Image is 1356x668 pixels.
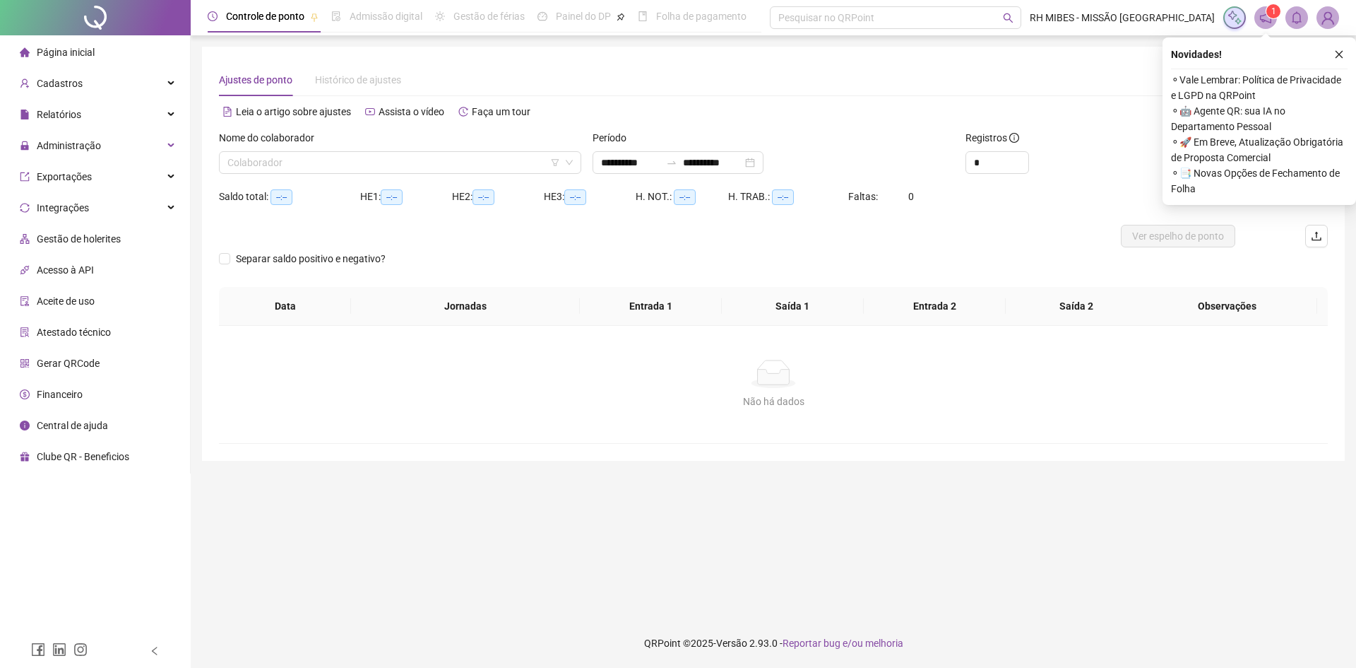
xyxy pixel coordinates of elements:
sup: 1 [1266,4,1280,18]
span: home [20,47,30,57]
span: Folha de pagamento [656,11,747,22]
span: left [150,646,160,656]
span: Faça um tour [472,106,530,117]
span: Cadastros [37,78,83,89]
span: audit [20,296,30,306]
span: --:-- [270,189,292,205]
span: --:-- [472,189,494,205]
div: HE 3: [544,189,636,205]
span: linkedin [52,643,66,657]
span: Gerar QRCode [37,358,100,369]
span: Financeiro [37,389,83,400]
span: api [20,265,30,275]
span: Gestão de férias [453,11,525,22]
span: search [1003,13,1013,23]
span: Acesso à API [37,264,94,276]
span: --:-- [381,189,403,205]
span: instagram [73,643,88,657]
span: down [565,158,573,167]
span: history [458,107,468,117]
div: H. NOT.: [636,189,728,205]
div: Não há dados [236,394,1311,409]
span: Exportações [37,171,92,182]
div: HE 1: [360,189,452,205]
span: pushpin [310,13,319,21]
th: Entrada 1 [580,287,722,326]
img: 71697 [1317,7,1338,28]
span: Integrações [37,202,89,213]
span: file [20,110,30,119]
span: Admissão digital [350,11,422,22]
span: sun [435,11,445,21]
span: Aceite de uso [37,295,95,307]
span: book [638,11,648,21]
span: ⚬ Vale Lembrar: Política de Privacidade e LGPD na QRPoint [1171,72,1348,103]
span: solution [20,327,30,337]
th: Saída 2 [1006,287,1148,326]
span: Observações [1148,298,1306,314]
span: Separar saldo positivo e negativo? [230,251,391,266]
span: qrcode [20,358,30,368]
span: dollar [20,389,30,399]
span: ⚬ 🤖 Agente QR: sua IA no Departamento Pessoal [1171,103,1348,134]
span: Central de ajuda [37,420,108,431]
span: info-circle [1009,133,1019,143]
span: Assista o vídeo [379,106,444,117]
span: 1 [1271,6,1276,16]
span: Registros [965,130,1019,146]
span: filter [551,158,559,167]
th: Data [219,287,351,326]
th: Entrada 2 [864,287,1006,326]
span: Página inicial [37,47,95,58]
img: sparkle-icon.fc2bf0ac1784a2077858766a79e2daf3.svg [1227,10,1242,25]
footer: QRPoint © 2025 - 2.93.0 - [191,619,1356,668]
span: Atestado técnico [37,327,111,338]
button: Ver espelho de ponto [1121,225,1235,247]
th: Saída 1 [722,287,864,326]
span: youtube [365,107,375,117]
span: Reportar bug e/ou melhoria [783,638,903,649]
span: lock [20,141,30,151]
th: Jornadas [351,287,580,326]
span: --:-- [564,189,586,205]
span: Gestão de holerites [37,233,121,245]
span: Administração [37,140,101,151]
span: Histórico de ajustes [315,74,401,86]
span: Clube QR - Beneficios [37,451,129,462]
span: facebook [31,643,45,657]
span: apartment [20,234,30,244]
span: user-add [20,78,30,88]
span: pushpin [617,13,625,21]
span: RH MIBES - MISSÃO [GEOGRAPHIC_DATA] [1030,10,1215,25]
span: gift [20,452,30,462]
span: 0 [908,191,914,202]
span: sync [20,203,30,213]
span: ⚬ 🚀 Em Breve, Atualização Obrigatória de Proposta Comercial [1171,134,1348,165]
span: --:-- [674,189,696,205]
span: Relatórios [37,109,81,120]
span: Leia o artigo sobre ajustes [236,106,351,117]
span: dashboard [537,11,547,21]
span: bell [1290,11,1303,24]
span: Faltas: [848,191,880,202]
div: HE 2: [452,189,544,205]
span: Controle de ponto [226,11,304,22]
span: notification [1259,11,1272,24]
span: upload [1311,230,1322,242]
span: Novidades ! [1171,47,1222,62]
span: Versão [716,638,747,649]
span: Painel do DP [556,11,611,22]
span: close [1334,49,1344,59]
div: Saldo total: [219,189,360,205]
span: --:-- [772,189,794,205]
span: ⚬ 📑 Novas Opções de Fechamento de Folha [1171,165,1348,197]
span: file-text [222,107,232,117]
div: H. TRAB.: [728,189,848,205]
label: Período [593,130,636,146]
span: swap-right [666,157,677,168]
span: info-circle [20,421,30,430]
span: Ajustes de ponto [219,74,292,86]
span: file-done [331,11,341,21]
span: to [666,157,677,168]
th: Observações [1137,287,1317,326]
